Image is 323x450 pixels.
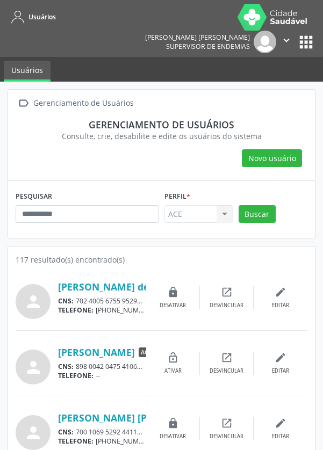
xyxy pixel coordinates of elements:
[281,34,292,46] i: 
[167,417,179,429] i: lock
[4,61,51,82] a: Usuários
[164,367,182,375] div: Ativar
[8,8,56,26] a: Usuários
[254,31,276,53] img: img
[145,296,159,306] span: CPF:
[58,427,74,437] span: CNS:
[139,347,153,357] span: ACE
[24,358,43,377] i: person
[275,286,286,298] i: edit
[31,96,135,111] div: Gerenciamento de Usuários
[58,296,74,306] span: CNS:
[145,362,159,371] span: CPF:
[297,33,315,52] button: apps
[167,352,179,364] i: lock_open
[58,306,146,315] div: [PHONE_NUMBER]
[24,292,43,311] i: person
[210,367,243,375] div: Desvincular
[58,437,94,446] span: TELEFONE:
[58,371,94,380] span: TELEFONE:
[16,96,31,111] i: 
[58,362,74,371] span: CNS:
[58,346,135,358] a: [PERSON_NAME]
[210,302,243,309] div: Desvincular
[58,412,214,424] a: [PERSON_NAME] [PERSON_NAME]
[164,188,190,205] label: Perfil
[275,352,286,364] i: edit
[210,433,243,440] div: Desvincular
[58,427,146,437] div: 700 1069 5292 4411 131.199.936-11
[248,153,296,164] span: Novo usuário
[160,302,186,309] div: Desativar
[23,119,300,130] div: Gerenciamento de usuários
[272,433,289,440] div: Editar
[58,437,146,446] div: [PHONE_NUMBER]
[23,130,300,142] div: Consulte, crie, desabilite e edite os usuários do sistema
[145,427,159,437] span: CPF:
[28,12,56,21] span: Usuários
[221,352,233,364] i: open_in_new
[276,31,297,53] button: 
[167,286,179,298] i: lock
[239,205,276,223] button: Buscar
[58,362,146,371] div: 898 0042 0475 4106 075.494.691-64
[166,42,250,51] span: Supervisor de Endemias
[58,371,146,380] div: --
[242,149,302,168] button: Novo usuário
[16,254,307,265] div: 117 resultado(s) encontrado(s)
[58,281,228,293] a: [PERSON_NAME] de [PERSON_NAME]
[272,302,289,309] div: Editar
[58,296,146,306] div: 702 4005 6755 9529 137.811.576-79
[221,286,233,298] i: open_in_new
[145,33,250,42] div: [PERSON_NAME] [PERSON_NAME]
[221,417,233,429] i: open_in_new
[58,306,94,315] span: TELEFONE:
[16,188,52,205] label: PESQUISAR
[160,433,186,440] div: Desativar
[16,96,135,111] a:  Gerenciamento de Usuários
[275,417,286,429] i: edit
[272,367,289,375] div: Editar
